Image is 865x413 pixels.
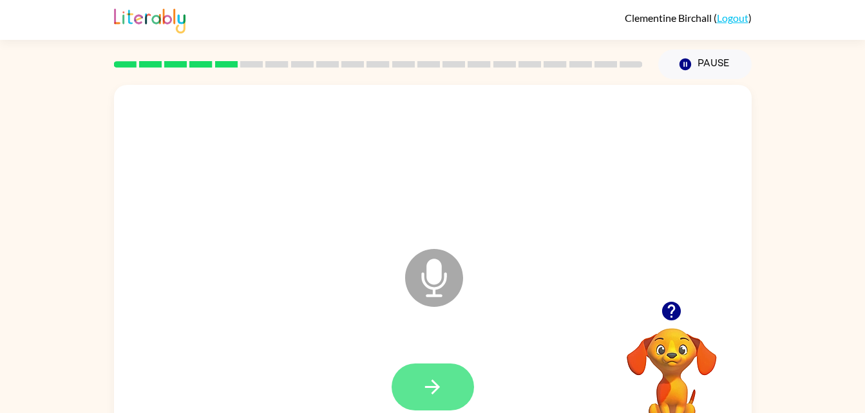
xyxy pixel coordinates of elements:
[114,5,185,33] img: Literably
[625,12,752,24] div: ( )
[717,12,748,24] a: Logout
[658,50,752,79] button: Pause
[625,12,714,24] span: Clementine Birchall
